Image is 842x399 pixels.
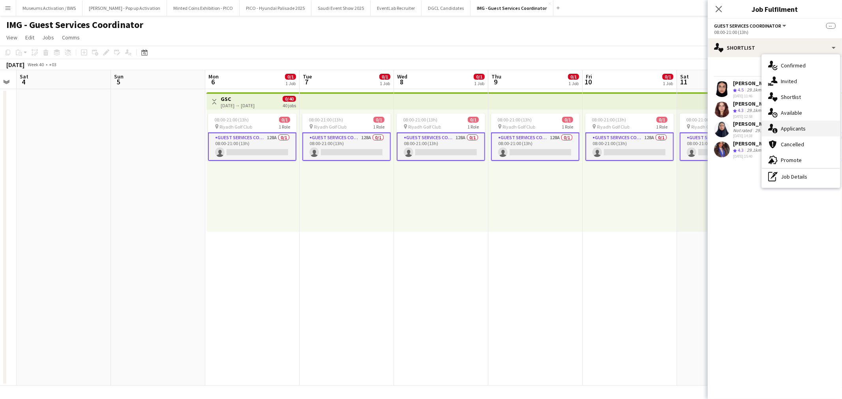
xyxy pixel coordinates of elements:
button: Guest Services Coordinator [714,23,788,29]
div: [DATE] → [DATE] [221,103,255,108]
a: Edit [22,32,38,43]
h1: IMG - Guest Services Coordinator [6,19,143,31]
span: 0/1 [468,117,479,123]
span: Available [781,109,802,116]
app-card-role: Guest Services Coordinator128A0/108:00-21:00 (13h) [302,132,391,161]
div: 1 Job [285,80,296,86]
app-job-card: 08:00-21:00 (13h)0/1 Riyadh Golf Club1 RoleGuest Services Coordinator128A0/108:00-21:00 (13h) [680,114,768,161]
span: 0/1 [474,74,485,80]
span: Riyadh Golf Club [314,124,347,130]
app-card-role: Guest Services Coordinator128A0/108:00-21:00 (13h) [680,132,768,161]
span: 08:00-21:00 (13h) [309,117,343,123]
span: Sat [20,73,28,80]
span: Confirmed [781,62,806,69]
div: [DATE] 15:40 [733,154,775,159]
div: 1 Job [663,80,673,86]
span: 11 [679,77,689,86]
span: 0/40 [283,96,296,102]
span: 4 [19,77,28,86]
span: 0/1 [285,74,296,80]
button: IMG - Guest Services Coordinator [471,0,553,16]
button: EventLab Recruiter [371,0,422,16]
app-card-role: Guest Services Coordinator128A0/108:00-21:00 (13h) [208,132,296,161]
span: 1 Role [562,124,573,130]
app-job-card: 08:00-21:00 (13h)0/1 Riyadh Golf Club1 RoleGuest Services Coordinator128A0/108:00-21:00 (13h) [208,114,296,161]
span: 7 [302,77,312,86]
span: Sun [114,73,124,80]
span: Guest Services Coordinator [714,23,781,29]
span: 0/1 [379,74,390,80]
span: Mon [208,73,219,80]
span: 0/1 [568,74,579,80]
span: 08:00-21:00 (13h) [214,117,249,123]
span: -- [826,23,836,29]
div: 29.1km [745,147,763,154]
span: Shortlist [781,93,801,101]
span: Thu [491,73,501,80]
button: Minted Coins Exhibition - PICO [167,0,240,16]
span: Wed [397,73,407,80]
span: 08:00-21:00 (13h) [403,117,437,123]
button: DGCL Candidates [422,0,471,16]
span: 5 [113,77,124,86]
span: Promote [781,157,802,164]
div: 1 Job [568,80,579,86]
span: 10 [585,77,592,86]
span: 0/1 [562,117,573,123]
app-card-role: Guest Services Coordinator128A0/108:00-21:00 (13h) [585,132,674,161]
button: [PERSON_NAME] - Pop up Activation [83,0,167,16]
span: 8 [396,77,407,86]
span: Sat [680,73,689,80]
span: 1 Role [279,124,290,130]
span: Riyadh Golf Club [691,124,724,130]
span: Riyadh Golf Club [408,124,441,130]
app-job-card: 08:00-21:00 (13h)0/1 Riyadh Golf Club1 RoleGuest Services Coordinator128A0/108:00-21:00 (13h) [397,114,485,161]
span: Tue [303,73,312,80]
a: Comms [59,32,83,43]
div: 1 Job [474,80,484,86]
span: Jobs [42,34,54,41]
div: 1 Job [380,80,390,86]
span: 4.5 [738,87,744,93]
div: Not rated [733,127,754,133]
span: 9 [490,77,501,86]
div: [DATE] 14:38 [733,133,781,138]
h3: GSC [221,95,255,103]
span: Week 40 [26,62,46,67]
span: 08:00-21:00 (13h) [686,117,720,123]
div: [PERSON_NAME] [733,140,775,147]
span: 4.3 [738,107,744,113]
div: 08:00-21:00 (13h) [714,29,836,35]
button: PICO - Hyundai Palisade 2025 [240,0,311,16]
div: 29.1km [754,127,771,133]
app-card-role: Guest Services Coordinator128A0/108:00-21:00 (13h) [491,132,579,161]
div: 40 jobs [283,102,296,108]
button: Museums Activation / BWS [16,0,83,16]
span: View [6,34,17,41]
div: [PERSON_NAME] [733,120,781,127]
div: [PERSON_NAME] [733,100,775,107]
span: Riyadh Golf Club [503,124,535,130]
span: 0/1 [656,117,668,123]
span: 0/1 [279,117,290,123]
a: View [3,32,21,43]
span: Cancelled [781,141,804,148]
span: 08:00-21:00 (13h) [592,117,626,123]
span: Riyadh Golf Club [219,124,252,130]
span: Edit [25,34,34,41]
span: 4.3 [738,147,744,153]
span: Invited [781,78,797,85]
div: 08:00-21:00 (13h)0/1 Riyadh Golf Club1 RoleGuest Services Coordinator128A0/108:00-21:00 (13h) [302,114,391,161]
div: [DATE] [6,61,24,69]
span: 6 [207,77,219,86]
span: 1 Role [373,124,384,130]
app-job-card: 08:00-21:00 (13h)0/1 Riyadh Golf Club1 RoleGuest Services Coordinator128A0/108:00-21:00 (13h) [585,114,674,161]
span: Applicants [781,125,806,132]
app-job-card: 08:00-21:00 (13h)0/1 Riyadh Golf Club1 RoleGuest Services Coordinator128A0/108:00-21:00 (13h) [491,114,579,161]
h3: Job Fulfilment [708,4,842,14]
span: Comms [62,34,80,41]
